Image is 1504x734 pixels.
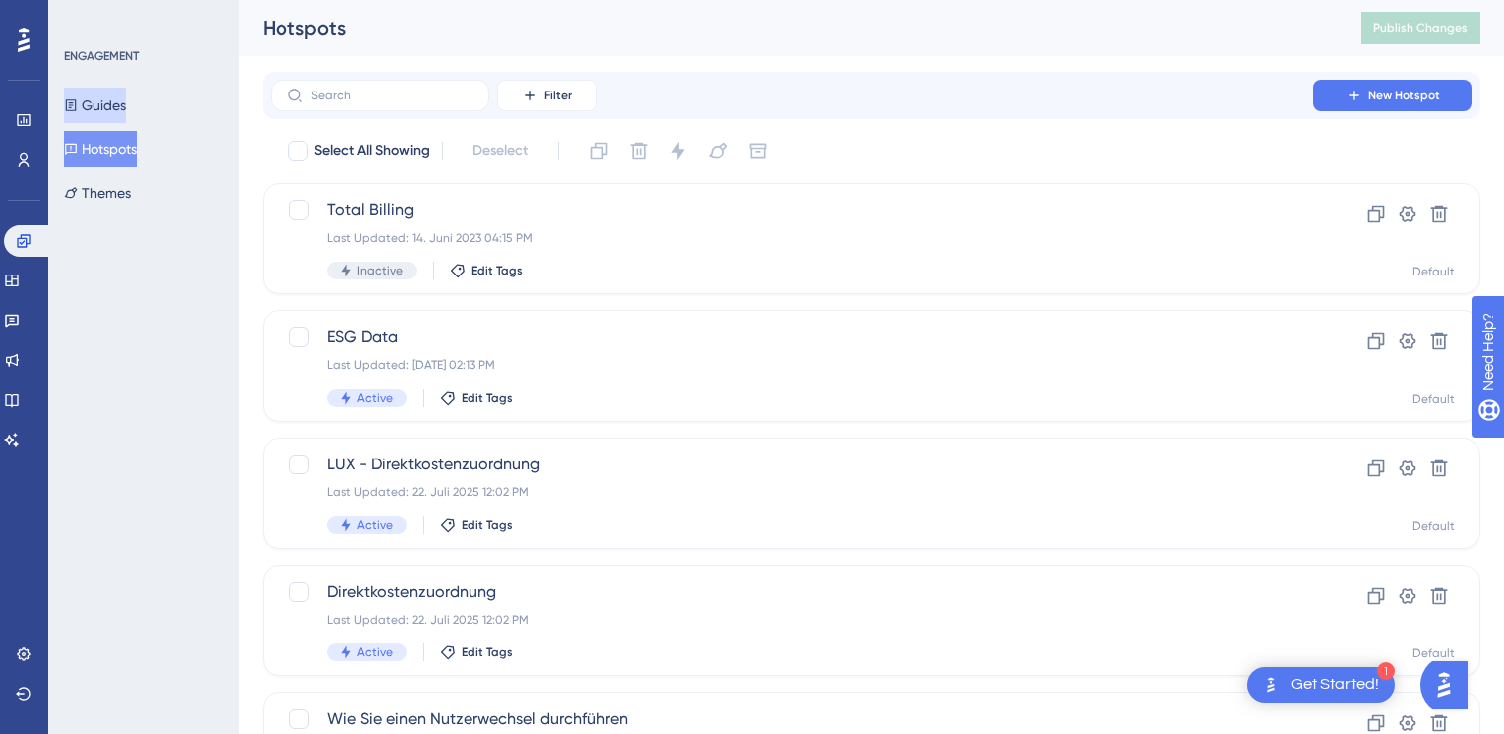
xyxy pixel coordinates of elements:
button: Themes [64,175,131,211]
button: Guides [64,88,126,123]
span: Active [357,390,393,406]
iframe: UserGuiding AI Assistant Launcher [1420,655,1480,715]
span: Filter [544,88,572,103]
button: Filter [497,80,597,111]
span: Publish Changes [1373,20,1468,36]
div: Last Updated: 22. Juli 2025 12:02 PM [327,612,1256,628]
span: Edit Tags [462,644,513,660]
button: New Hotspot [1313,80,1472,111]
span: Edit Tags [471,263,523,278]
span: Direktkostenzuordnung [327,580,1256,604]
div: Hotspots [263,14,1311,42]
span: Total Billing [327,198,1256,222]
span: Select All Showing [314,139,430,163]
div: 1 [1377,662,1395,680]
span: Active [357,517,393,533]
span: Wie Sie einen Nutzerwechsel durchführen [327,707,1256,731]
div: Default [1412,391,1455,407]
button: Edit Tags [450,263,523,278]
button: Edit Tags [440,517,513,533]
button: Edit Tags [440,390,513,406]
button: Deselect [455,133,546,169]
button: Hotspots [64,131,137,167]
div: Get Started! [1291,674,1379,696]
div: ENGAGEMENT [64,48,139,64]
div: Last Updated: 22. Juli 2025 12:02 PM [327,484,1256,500]
div: Default [1412,264,1455,279]
div: Last Updated: [DATE] 02:13 PM [327,357,1256,373]
span: New Hotspot [1368,88,1440,103]
div: Default [1412,518,1455,534]
span: Active [357,644,393,660]
input: Search [311,89,472,102]
div: Default [1412,645,1455,661]
span: Inactive [357,263,403,278]
span: Need Help? [47,5,124,29]
div: Last Updated: 14. Juni 2023 04:15 PM [327,230,1256,246]
button: Edit Tags [440,644,513,660]
button: Publish Changes [1361,12,1480,44]
div: Open Get Started! checklist, remaining modules: 1 [1247,667,1395,703]
span: ESG Data [327,325,1256,349]
span: Edit Tags [462,517,513,533]
span: Deselect [472,139,528,163]
span: LUX - Direktkostenzuordnung [327,453,1256,476]
span: Edit Tags [462,390,513,406]
img: launcher-image-alternative-text [1259,673,1283,697]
